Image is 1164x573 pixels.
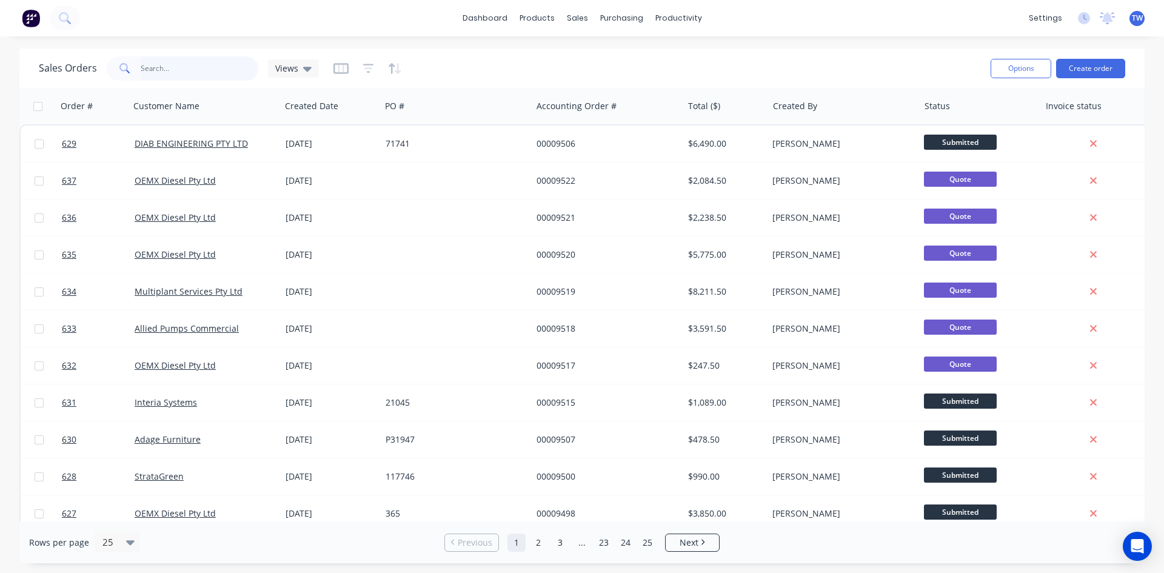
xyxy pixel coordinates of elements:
span: Submitted [924,135,997,150]
div: Open Intercom Messenger [1123,532,1152,561]
div: [DATE] [286,175,376,187]
div: Created By [773,100,817,112]
span: 629 [62,138,76,150]
div: 00009522 [537,175,671,187]
a: Page 24 [617,534,635,552]
span: Views [275,62,298,75]
div: productivity [649,9,708,27]
div: 00009498 [537,508,671,520]
span: Quote [924,320,997,335]
span: TW [1132,13,1143,24]
a: OEMX Diesel Pty Ltd [135,212,216,223]
a: 627 [62,495,135,532]
div: Status [925,100,950,112]
img: Factory [22,9,40,27]
a: 634 [62,273,135,310]
span: Submitted [924,504,997,520]
div: [DATE] [286,286,376,298]
div: Customer Name [133,100,199,112]
span: 632 [62,360,76,372]
div: 00009520 [537,249,671,261]
div: [PERSON_NAME] [772,360,907,372]
a: 630 [62,421,135,458]
span: 635 [62,249,76,261]
a: Page 1 is your current page [507,534,526,552]
div: [DATE] [286,323,376,335]
div: P31947 [386,434,520,446]
div: [DATE] [286,434,376,446]
div: [DATE] [286,360,376,372]
div: settings [1023,9,1068,27]
a: DIAB ENGINEERING PTY LTD [135,138,248,149]
div: $3,850.00 [688,508,759,520]
div: 00009517 [537,360,671,372]
span: Rows per page [29,537,89,549]
div: PO # [385,100,404,112]
a: dashboard [457,9,513,27]
span: 631 [62,397,76,409]
button: Options [991,59,1051,78]
div: [PERSON_NAME] [772,508,907,520]
div: $8,211.50 [688,286,759,298]
div: purchasing [594,9,649,27]
div: [DATE] [286,138,376,150]
div: [PERSON_NAME] [772,286,907,298]
span: Quote [924,283,997,298]
div: [PERSON_NAME] [772,212,907,224]
input: Search... [141,56,259,81]
a: 637 [62,163,135,199]
div: sales [561,9,594,27]
div: [DATE] [286,249,376,261]
div: $6,490.00 [688,138,759,150]
div: $2,084.50 [688,175,759,187]
a: Jump forward [573,534,591,552]
div: 00009506 [537,138,671,150]
div: 00009507 [537,434,671,446]
a: OEMX Diesel Pty Ltd [135,249,216,260]
a: 629 [62,126,135,162]
span: Quote [924,209,997,224]
div: 117746 [386,471,520,483]
ul: Pagination [440,534,724,552]
span: Submitted [924,394,997,409]
span: Submitted [924,431,997,446]
a: StrataGreen [135,471,184,482]
a: Adage Furniture [135,434,201,445]
div: [DATE] [286,471,376,483]
a: Allied Pumps Commercial [135,323,239,334]
a: OEMX Diesel Pty Ltd [135,360,216,371]
a: 628 [62,458,135,495]
span: Previous [458,537,492,549]
div: 00009515 [537,397,671,409]
div: Created Date [285,100,338,112]
div: 71741 [386,138,520,150]
div: 00009521 [537,212,671,224]
div: $2,238.50 [688,212,759,224]
div: Total ($) [688,100,720,112]
span: 633 [62,323,76,335]
div: [DATE] [286,397,376,409]
div: $478.50 [688,434,759,446]
span: Submitted [924,467,997,483]
a: Page 23 [595,534,613,552]
div: [PERSON_NAME] [772,138,907,150]
div: $1,089.00 [688,397,759,409]
span: 634 [62,286,76,298]
div: [DATE] [286,508,376,520]
a: 636 [62,199,135,236]
h1: Sales Orders [39,62,97,74]
span: 627 [62,508,76,520]
div: [PERSON_NAME] [772,249,907,261]
div: [PERSON_NAME] [772,471,907,483]
div: products [513,9,561,27]
div: $5,775.00 [688,249,759,261]
a: OEMX Diesel Pty Ltd [135,508,216,519]
span: Quote [924,246,997,261]
span: 637 [62,175,76,187]
div: $247.50 [688,360,759,372]
button: Create order [1056,59,1125,78]
div: 365 [386,508,520,520]
div: 00009518 [537,323,671,335]
a: Interia Systems [135,397,197,408]
span: Next [680,537,698,549]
